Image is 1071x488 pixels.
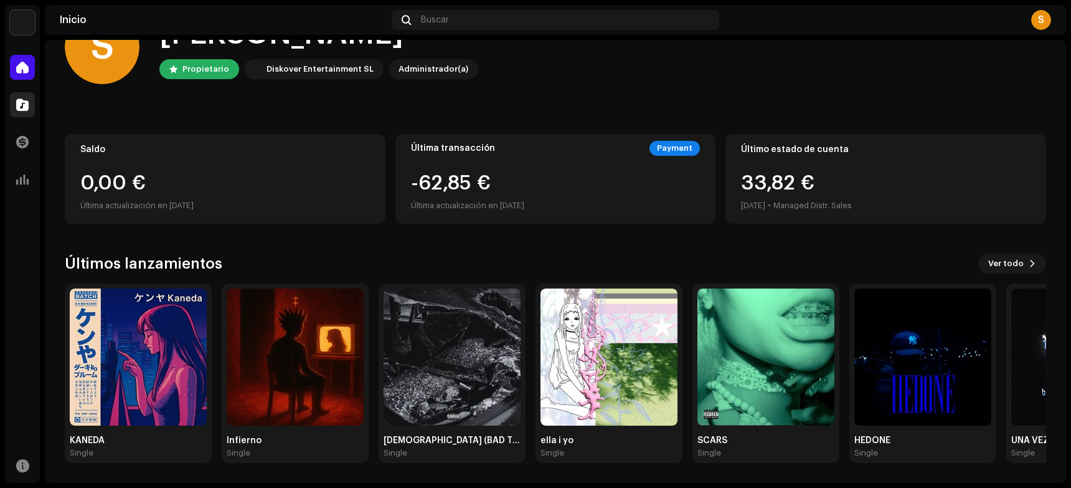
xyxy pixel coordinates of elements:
div: Administrador(a) [399,62,468,77]
div: Single [1011,448,1035,458]
div: S [1031,10,1051,30]
div: KANEDA [70,436,207,446]
div: • [768,198,771,213]
div: Último estado de cuenta [741,145,1031,155]
img: b1f8b107-2501-424d-9f8f-aeee6a8bc56c [384,289,521,426]
span: Buscar [421,15,449,25]
div: [DEMOGRAPHIC_DATA] (BAD TIMES) [384,436,521,446]
div: Última transacción [411,143,495,153]
div: Payment [649,141,700,156]
h3: Últimos lanzamientos [65,254,222,274]
img: 5a05cb96-a196-415c-8737-42f667fb68c2 [227,289,364,426]
div: [DATE] [741,198,765,213]
img: ff347852-b2ec-4417-8396-a23862cd13bb [697,289,834,426]
img: 297a105e-aa6c-4183-9ff4-27133c00f2e2 [247,62,262,77]
re-o-card-value: Último estado de cuenta [725,134,1046,224]
button: Ver todo [978,254,1046,274]
div: Single [854,448,878,458]
div: Diskover Entertainment SL [267,62,374,77]
div: Infierno [227,436,364,446]
div: Single [70,448,93,458]
div: ella i yo [540,436,677,446]
img: 268fabc3-df53-4a00-9a30-571058569b52 [540,289,677,426]
div: Single [540,448,564,458]
div: Última actualización en [DATE] [80,198,370,213]
div: HEDONÉ [854,436,991,446]
img: 778b04f4-8d6e-4972-83c5-acec39d65b5c [854,289,991,426]
div: Inicio [60,15,387,25]
div: S [65,9,139,84]
img: 297a105e-aa6c-4183-9ff4-27133c00f2e2 [10,10,35,35]
re-o-card-value: Saldo [65,134,385,224]
div: Propietario [182,62,229,77]
div: Single [697,448,721,458]
div: Última actualización en [DATE] [411,198,524,213]
span: Ver todo [988,251,1024,276]
div: Saldo [80,145,370,155]
div: Single [384,448,407,458]
img: dee299d6-8ae6-4b3c-b889-c3196f244b43 [70,289,207,426]
div: Managed Distr. Sales [773,198,852,213]
div: Single [227,448,250,458]
div: SCARS [697,436,834,446]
